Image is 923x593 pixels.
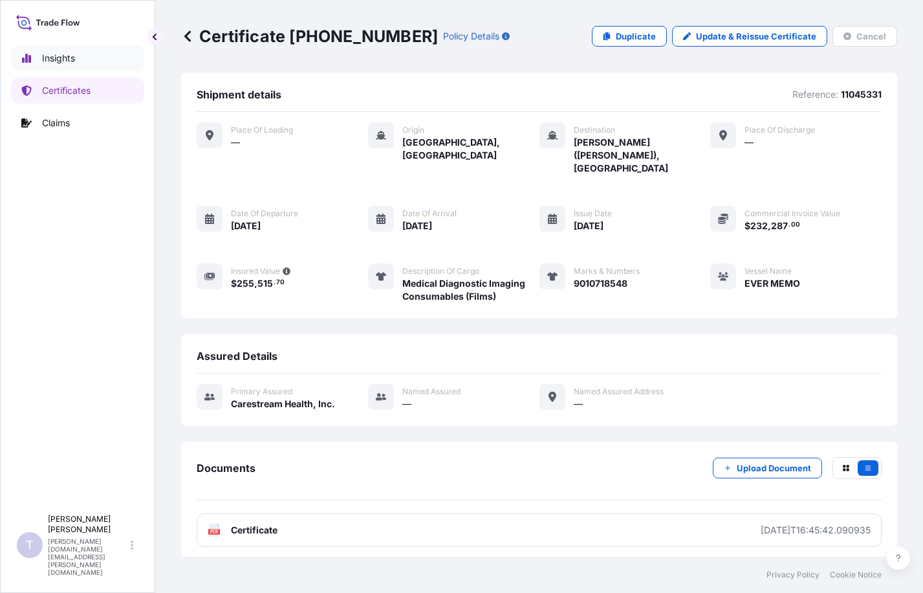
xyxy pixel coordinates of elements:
[574,397,583,410] span: —
[231,125,293,135] span: Place of Loading
[231,266,280,276] span: Insured Value
[11,110,144,136] a: Claims
[841,88,882,101] p: 11045331
[744,125,815,135] span: Place of discharge
[276,280,285,285] span: 70
[574,386,664,397] span: Named Assured Address
[48,537,128,576] p: [PERSON_NAME][DOMAIN_NAME][EMAIL_ADDRESS][PERSON_NAME][DOMAIN_NAME]
[856,30,886,43] p: Cancel
[768,221,771,230] span: ,
[231,386,292,397] span: Primary assured
[402,136,539,162] span: [GEOGRAPHIC_DATA], [GEOGRAPHIC_DATA]
[761,524,871,537] div: [DATE]T16:45:42.090935
[197,462,255,475] span: Documents
[672,26,827,47] a: Update & Reissue Certificate
[574,219,603,232] span: [DATE]
[197,513,882,547] a: PDFCertificate[DATE]T16:45:42.090935
[42,84,91,97] p: Certificates
[574,277,627,290] span: 9010718548
[830,570,882,580] a: Cookie Notice
[237,279,254,288] span: 255
[766,570,820,580] a: Privacy Policy
[231,208,298,219] span: Date of departure
[443,30,499,43] p: Policy Details
[274,280,276,285] span: .
[402,386,461,397] span: Named Assured
[771,221,788,230] span: 287
[231,219,261,232] span: [DATE]
[26,539,34,552] span: T
[750,221,768,230] span: 232
[696,30,816,43] p: Update & Reissue Certificate
[792,88,838,101] p: Reference:
[48,514,128,535] p: [PERSON_NAME] [PERSON_NAME]
[257,279,273,288] span: 515
[254,279,257,288] span: ,
[402,397,411,410] span: —
[231,136,240,149] span: —
[737,462,811,475] p: Upload Document
[402,266,479,276] span: Description of cargo
[574,208,612,219] span: Issue Date
[197,350,277,363] span: Assured Details
[402,208,457,219] span: Date of arrival
[713,458,822,478] button: Upload Document
[42,117,70,129] p: Claims
[231,397,335,410] span: Carestream Health, Inc.
[791,223,800,227] span: 00
[11,78,144,104] a: Certificates
[231,279,237,288] span: $
[181,26,438,47] p: Certificate [PHONE_NUMBER]
[744,266,792,276] span: Vessel Name
[744,136,754,149] span: —
[574,266,640,276] span: Marks & Numbers
[744,221,750,230] span: $
[231,524,277,537] span: Certificate
[744,277,800,290] span: EVER MEMO
[744,208,840,219] span: Commercial Invoice Value
[574,125,615,135] span: Destination
[210,530,219,534] text: PDF
[42,52,75,65] p: Insights
[574,136,711,175] span: [PERSON_NAME] ([PERSON_NAME]), [GEOGRAPHIC_DATA]
[402,219,432,232] span: [DATE]
[832,26,897,47] button: Cancel
[197,88,281,101] span: Shipment details
[592,26,667,47] a: Duplicate
[788,223,790,227] span: .
[11,45,144,71] a: Insights
[402,277,539,303] span: Medical Diagnostic Imaging Consumables (Films)
[616,30,656,43] p: Duplicate
[402,125,424,135] span: Origin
